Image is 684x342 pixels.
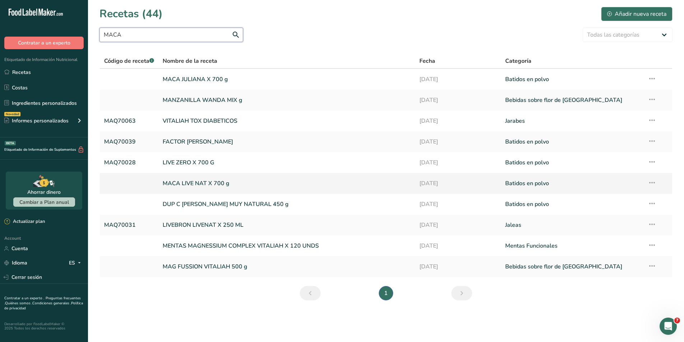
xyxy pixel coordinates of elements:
a: LIVE ZERO X 700 G [163,155,411,170]
a: Contratar a un experto . [4,296,44,301]
a: LIVEBRON LIVENAT X 250 ML [163,217,411,233]
a: Batidos en polvo [505,197,639,212]
span: Cambiar a Plan anual [19,199,69,206]
button: Añadir nueva receta [601,7,673,21]
a: [DATE] [419,217,496,233]
a: Siguiente página [451,286,472,300]
button: Contratar a un experto [4,37,84,49]
div: Informes personalizados [4,117,69,125]
button: Cambiar a Plan anual [13,197,75,207]
div: Novedad [4,112,20,116]
a: MAG FUSSION VITALIAH 500 g [163,259,411,274]
a: FACTOR [PERSON_NAME] [163,134,411,149]
a: Página anterior [300,286,321,300]
a: [DATE] [419,113,496,128]
div: Añadir nueva receta [607,10,666,18]
a: [DATE] [419,259,496,274]
a: VITALIAH TOX DIABETICOS [163,113,411,128]
a: Preguntas frecuentes . [4,296,81,306]
a: MAQ70039 [104,134,154,149]
a: Condiciones generales . [32,301,71,306]
span: Nombre de la receta [163,57,217,65]
input: Buscar receta [99,28,243,42]
a: DUP C [PERSON_NAME] MUY NATURAL 450 g [163,197,411,212]
a: [DATE] [419,93,496,108]
a: Jaleas [505,217,639,233]
h1: Recetas (44) [99,6,163,22]
div: Actualizar plan [4,218,45,225]
a: [DATE] [419,72,496,87]
a: [DATE] [419,238,496,253]
a: MACA JULIANA X 700 g [163,72,411,87]
a: [DATE] [419,134,496,149]
a: MANZANILLA WANDA MIX g [163,93,411,108]
a: MACA LIVE NAT X 700 g [163,176,411,191]
a: [DATE] [419,197,496,212]
a: MENTAS MAGNESSIUM COMPLEX VITALIAH X 120 UNDS [163,238,411,253]
div: BETA [5,141,16,145]
div: ES [69,259,84,267]
a: Mentas Funcionales [505,238,639,253]
div: Desarrollado por FoodLabelMaker © 2025 Todos los derechos reservados [4,322,84,331]
span: Categoría [505,57,531,65]
a: Batidos en polvo [505,72,639,87]
iframe: Intercom live chat [660,318,677,335]
a: [DATE] [419,155,496,170]
a: Quiénes somos . [5,301,32,306]
a: Bebidas sobre flor de [GEOGRAPHIC_DATA] [505,93,639,108]
a: Idioma [4,257,27,269]
div: Ahorrar dinero [27,188,61,196]
a: MAQ70063 [104,113,154,128]
a: MAQ70031 [104,217,154,233]
a: [DATE] [419,176,496,191]
a: Bebidas sobre flor de [GEOGRAPHIC_DATA] [505,259,639,274]
a: Jarabes [505,113,639,128]
a: Batidos en polvo [505,176,639,191]
a: Batidos en polvo [505,155,639,170]
span: 7 [674,318,680,323]
a: Política de privacidad [4,301,83,311]
a: Batidos en polvo [505,134,639,149]
span: Fecha [419,57,435,65]
span: Código de receta [104,57,154,65]
a: MAQ70028 [104,155,154,170]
